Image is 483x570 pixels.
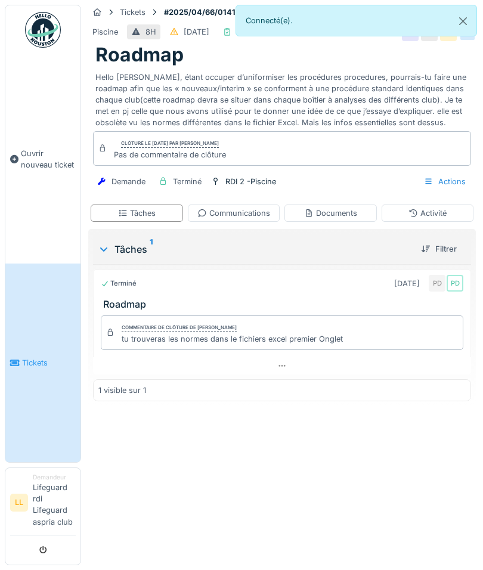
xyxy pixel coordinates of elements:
div: [DATE] [184,26,209,38]
li: Lifeguard rdi Lifeguard aspria club [33,473,76,532]
div: 1 visible sur 1 [98,385,146,396]
div: Tickets [120,7,145,18]
div: RDI 2 -Piscine [225,176,276,187]
div: Actions [419,173,471,190]
a: Ouvrir nouveau ticket [5,54,80,264]
div: Demande [112,176,145,187]
span: Ouvrir nouveau ticket [21,148,76,171]
h3: Roadmap [103,299,466,310]
img: Badge_color-CXgf-gQk.svg [25,12,61,48]
div: Filtrer [416,241,462,257]
span: Tickets [22,357,76,368]
button: Close [450,5,476,37]
div: Connecté(e). [236,5,477,36]
div: Terminé [101,278,137,289]
div: Commentaire de clôture de [PERSON_NAME] [122,324,237,332]
div: tu trouveras les normes dans le fichiers excel premier Onglet [122,333,343,345]
div: [DATE] [394,278,420,289]
a: LL DemandeurLifeguard rdi Lifeguard aspria club [10,473,76,535]
div: Pas de commentaire de clôture [114,149,226,160]
sup: 1 [150,242,153,256]
div: Documents [304,207,357,219]
div: PD [429,275,445,292]
div: PD [447,275,463,292]
div: Tâches [98,242,411,256]
a: Tickets [5,264,80,461]
div: Piscine [92,26,118,38]
div: Communications [197,207,270,219]
div: Demandeur [33,473,76,482]
div: Clôturé le [DATE] par [PERSON_NAME] [121,140,219,148]
h1: Roadmap [95,44,184,66]
div: 8H [145,26,156,38]
div: Terminé [173,176,202,187]
div: Activité [408,207,447,219]
li: LL [10,494,28,512]
div: Tâches [118,207,156,219]
strong: #2025/04/66/01416 [159,7,245,18]
div: Hello [PERSON_NAME], étant occuper d’uniformiser les procédures procedures, pourrais-tu faire une... [95,67,469,129]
